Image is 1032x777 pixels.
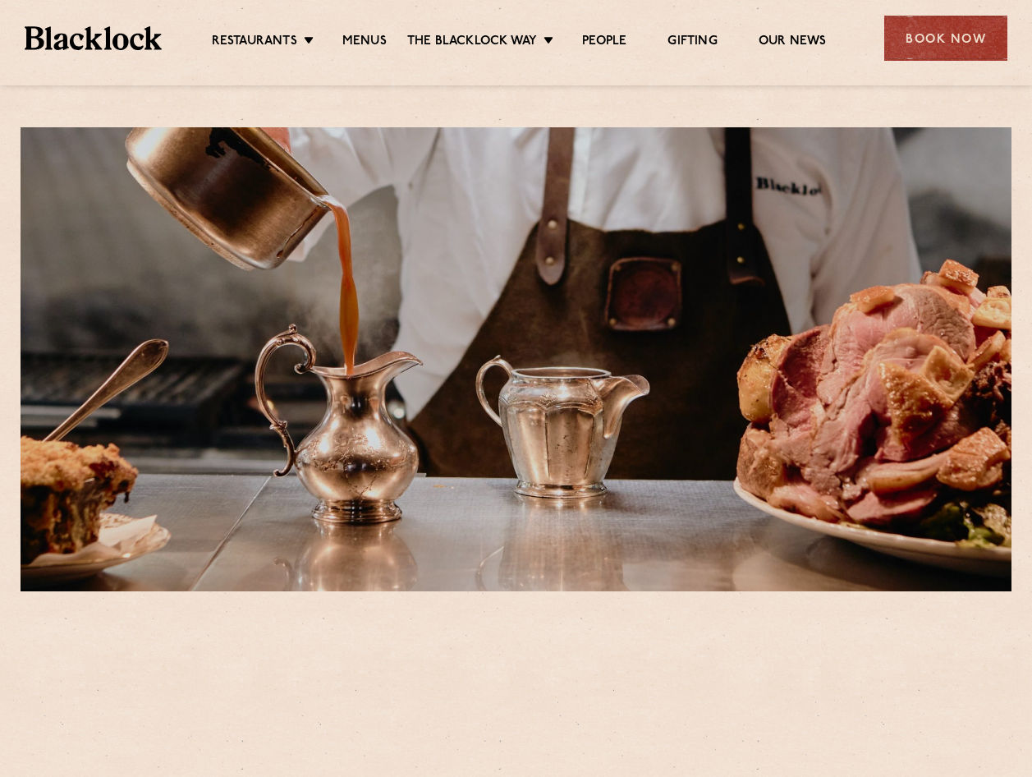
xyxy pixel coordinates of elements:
a: Restaurants [212,34,297,52]
a: Gifting [667,34,717,52]
div: Book Now [884,16,1007,61]
img: BL_Textured_Logo-footer-cropped.svg [25,26,162,49]
a: Our News [759,34,827,52]
a: People [582,34,626,52]
a: The Blacklock Way [407,34,537,52]
a: Menus [342,34,387,52]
